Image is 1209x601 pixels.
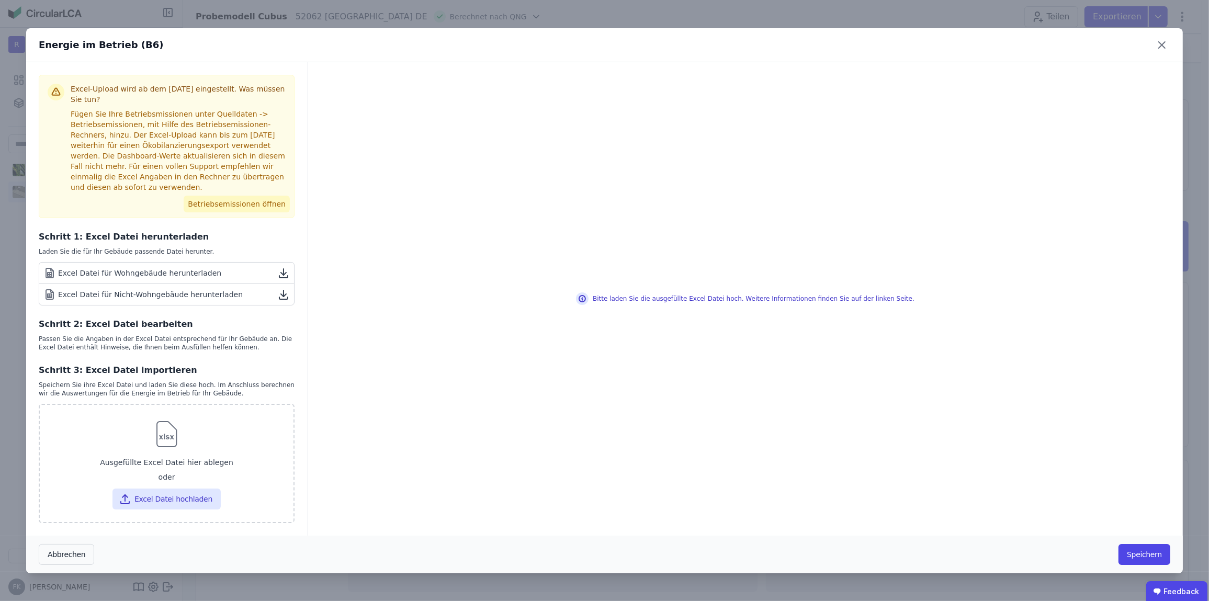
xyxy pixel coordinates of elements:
[39,231,295,243] div: Schritt 1: Excel Datei herunterladen
[1118,544,1170,565] button: Speichern
[576,292,914,305] div: Bitte laden Sie die ausgefüllte Excel Datei hoch. Weitere Informationen finden Sie auf der linken...
[48,453,285,472] div: Ausgefüllte Excel Datei hier ablegen
[48,472,285,484] div: oder
[39,381,295,398] div: Speichern Sie ihre Excel Datei und laden Sie diese hoch. Im Anschluss berechnen wir die Auswertun...
[39,318,295,331] div: Schritt 2: Excel Datei bearbeiten
[184,196,290,212] button: Betriebsemissionen öffnen
[71,84,286,109] h3: Excel-Upload wird ab dem [DATE] eingestellt. Was müssen Sie tun?
[112,489,221,509] button: Excel Datei hochladen
[43,267,221,279] div: Excel Datei für Wohngebäude herunterladen
[39,263,294,284] a: Excel Datei für Wohngebäude herunterladen
[71,109,286,197] div: Fügen Sie Ihre Betriebsmissionen unter Quelldaten -> Betriebsemissionen, mit Hilfe des Betriebsem...
[39,335,295,351] div: Passen Sie die Angaben in der Excel Datei entsprechend für Ihr Gebäude an. Die Excel Datei enthäl...
[39,38,164,52] div: Energie im Betrieb (B6)
[39,544,94,565] button: Abbrechen
[39,364,295,377] div: Schritt 3: Excel Datei importieren
[150,417,184,451] img: svg%3e
[39,247,295,256] div: Laden Sie die für Ihr Gebäude passende Datei herunter.
[39,284,294,305] a: Excel Datei für Nicht-Wohngebäude herunterladen
[43,288,243,301] div: Excel Datei für Nicht-Wohngebäude herunterladen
